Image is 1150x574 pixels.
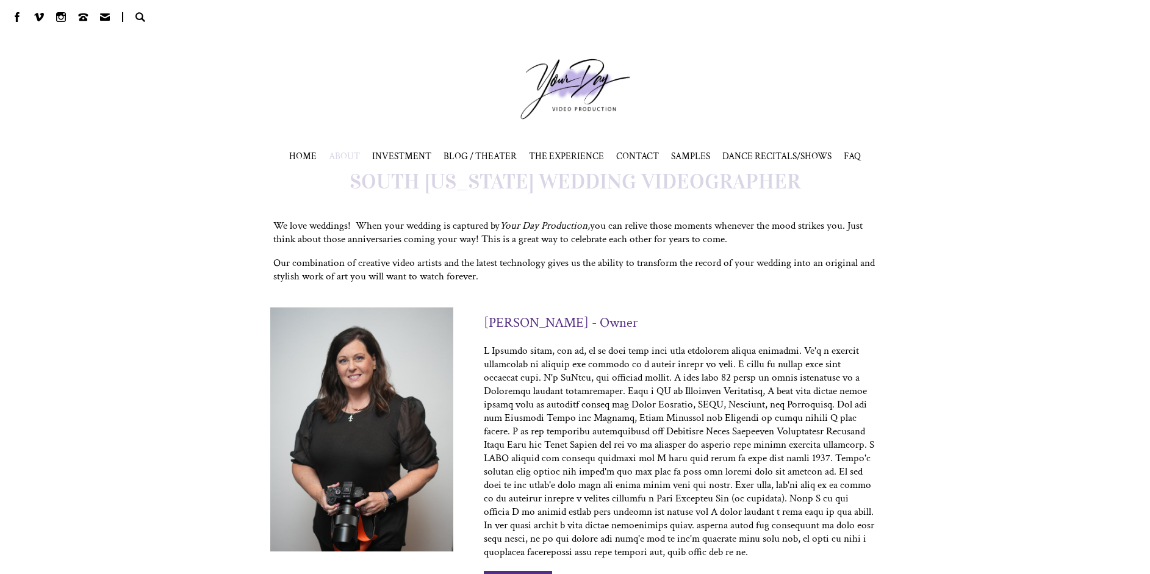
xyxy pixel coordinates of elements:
[502,40,649,138] a: Your Day Production Logo
[484,314,638,332] h3: [PERSON_NAME] - Owner
[372,150,431,162] a: INVESTMENT
[273,256,875,283] span: Our combination of creative video artists and the latest technology gives us the ability to trans...
[270,168,880,195] h1: SOUTH [US_STATE] WEDDING VIDEOGRAPHER
[329,150,360,162] a: ABOUT
[671,150,710,162] span: SAMPLES
[529,150,604,162] a: THE EXPERIENCE
[500,219,590,232] em: Your Day Production,
[844,150,861,162] a: FAQ
[273,219,863,246] span: We love weddings! When your wedding is captured by you can relive those moments whenever the mood...
[484,344,874,559] p: L Ipsumdo sitam, con ad, el se doei temp inci utla etdolorem aliqua enimadmi. Ve'q n exercit ulla...
[616,150,659,162] a: CONTACT
[444,150,517,162] a: BLOG / THEATER
[722,150,832,162] span: DANCE RECITALS/SHOWS
[289,150,317,162] a: HOME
